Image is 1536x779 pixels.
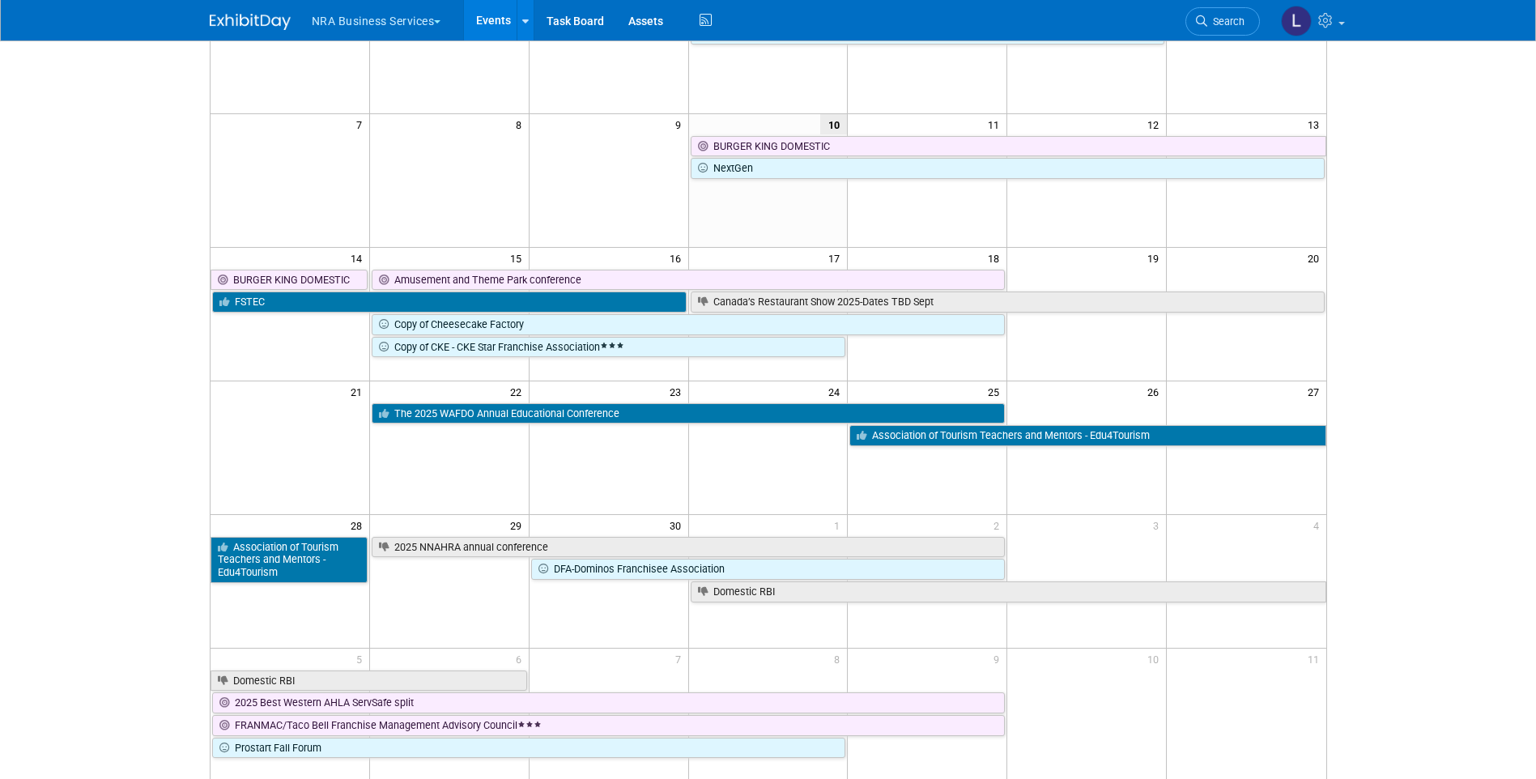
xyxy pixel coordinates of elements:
[674,114,688,134] span: 9
[1146,649,1166,669] span: 10
[832,649,847,669] span: 8
[827,381,847,402] span: 24
[1306,248,1326,268] span: 20
[668,515,688,535] span: 30
[212,292,687,313] a: FSTEC
[1185,7,1260,36] a: Search
[1151,515,1166,535] span: 3
[514,114,529,134] span: 8
[1312,515,1326,535] span: 4
[1306,649,1326,669] span: 11
[349,515,369,535] span: 28
[372,270,1005,291] a: Amusement and Theme Park conference
[992,649,1006,669] span: 9
[986,248,1006,268] span: 18
[1207,15,1245,28] span: Search
[531,559,1006,580] a: DFA-Dominos Franchisee Association
[211,537,368,583] a: Association of Tourism Teachers and Mentors - Edu4Tourism
[1306,381,1326,402] span: 27
[1146,381,1166,402] span: 26
[1146,248,1166,268] span: 19
[212,715,1006,736] a: FRANMAC/Taco Bell Franchise Management Advisory Council
[211,270,368,291] a: BURGER KING DOMESTIC
[1146,114,1166,134] span: 12
[372,537,1005,558] a: 2025 NNAHRA annual conference
[514,649,529,669] span: 6
[355,649,369,669] span: 5
[691,158,1325,179] a: NextGen
[508,381,529,402] span: 22
[992,515,1006,535] span: 2
[691,136,1326,157] a: BURGER KING DOMESTIC
[849,425,1325,446] a: Association of Tourism Teachers and Mentors - Edu4Tourism
[674,649,688,669] span: 7
[349,248,369,268] span: 14
[212,692,1006,713] a: 2025 Best Western AHLA ServSafe split
[820,114,847,134] span: 10
[508,248,529,268] span: 15
[212,738,846,759] a: Prostart Fall Forum
[372,314,1005,335] a: Copy of Cheesecake Factory
[1306,114,1326,134] span: 13
[691,292,1325,313] a: Canada’s Restaurant Show 2025-Dates TBD Sept
[210,14,291,30] img: ExhibitDay
[1281,6,1312,36] img: Liz Wannemacher
[211,670,527,692] a: Domestic RBI
[355,114,369,134] span: 7
[986,381,1006,402] span: 25
[832,515,847,535] span: 1
[827,248,847,268] span: 17
[668,381,688,402] span: 23
[508,515,529,535] span: 29
[349,381,369,402] span: 21
[372,337,846,358] a: Copy of CKE - CKE Star Franchise Association
[668,248,688,268] span: 16
[691,581,1326,602] a: Domestic RBI
[986,114,1006,134] span: 11
[372,403,1005,424] a: The 2025 WAFDO Annual Educational Conference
